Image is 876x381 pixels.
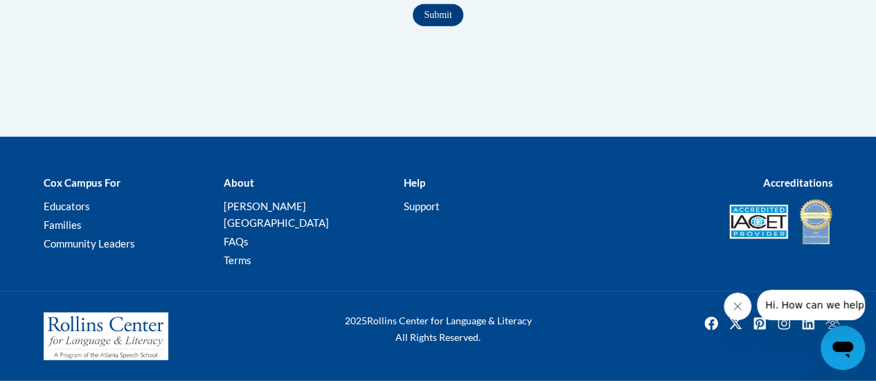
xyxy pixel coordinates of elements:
[223,254,251,266] a: Terms
[763,176,833,189] b: Accreditations
[773,313,795,335] a: Instagram
[345,315,367,326] span: 2025
[223,235,248,248] a: FAQs
[749,313,771,335] img: Pinterest icon
[44,176,120,189] b: Cox Campus For
[797,313,819,335] a: Linkedin
[403,200,439,212] a: Support
[724,292,751,320] iframe: Close message
[798,198,833,246] img: IDA® Accredited
[44,237,135,250] a: Community Leaders
[757,290,865,320] iframe: Message from company
[403,176,424,189] b: Help
[773,313,795,335] img: Instagram icon
[821,326,865,370] iframe: Button to launch messaging window
[223,176,253,189] b: About
[223,200,328,229] a: [PERSON_NAME][GEOGRAPHIC_DATA]
[44,200,90,212] a: Educators
[749,313,771,335] a: Pinterest
[44,219,82,231] a: Families
[797,313,819,335] img: LinkedIn icon
[700,313,722,335] a: Facebook
[821,313,843,335] a: Facebook Group
[724,313,747,335] a: Twitter
[821,313,843,335] img: Facebook group icon
[413,4,463,26] input: Submit
[724,313,747,335] img: Twitter icon
[8,10,112,21] span: Hi. How can we help?
[729,205,788,239] img: Accredited IACET® Provider
[44,313,168,361] img: Rollins Center for Language & Literacy - A Program of the Atlanta Speech School
[700,313,722,335] img: Facebook icon
[303,313,573,346] div: Rollins Center for Language & Literacy All Rights Reserved.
